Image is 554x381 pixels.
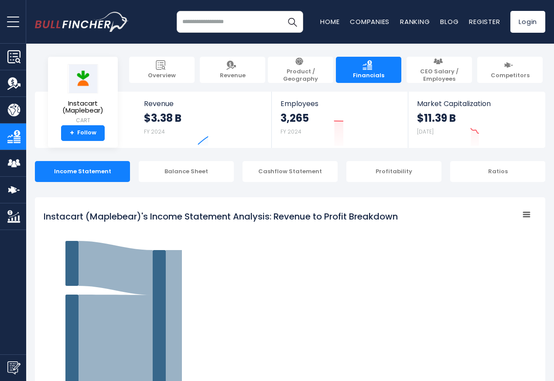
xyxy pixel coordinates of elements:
span: CEO Salary / Employees [411,68,468,83]
strong: $11.39 B [417,111,456,125]
strong: $3.38 B [144,111,181,125]
small: FY 2024 [280,128,301,135]
strong: + [70,129,74,137]
span: Product / Geography [272,68,329,83]
div: Balance Sheet [139,161,234,182]
a: Register [469,17,500,26]
a: +Follow [61,125,105,141]
small: [DATE] [417,128,434,135]
a: Go to homepage [35,12,129,32]
span: Revenue [144,100,263,108]
a: Companies [350,17,390,26]
img: bullfincher logo [35,12,129,32]
a: Blog [440,17,458,26]
span: Competitors [491,72,530,79]
a: Employees 3,265 FY 2024 [272,92,407,148]
span: Market Capitalization [417,100,536,108]
a: Competitors [477,57,543,83]
button: Search [281,11,303,33]
div: Profitability [346,161,441,182]
tspan: Instacart (Maplebear)'s Income Statement Analysis: Revenue to Profit Breakdown [44,210,398,223]
span: Instacart (Maplebear) [55,100,111,114]
small: CART [55,117,111,124]
a: Overview [129,57,195,83]
small: FY 2024 [144,128,165,135]
span: Revenue [220,72,246,79]
a: Instacart (Maplebear) CART [55,64,111,125]
a: Product / Geography [268,57,333,83]
a: Home [320,17,339,26]
a: Market Capitalization $11.39 B [DATE] [408,92,544,148]
strong: 3,265 [280,111,309,125]
a: Login [510,11,545,33]
div: Cashflow Statement [243,161,338,182]
a: Revenue [200,57,265,83]
a: CEO Salary / Employees [407,57,472,83]
a: Ranking [400,17,430,26]
span: Employees [280,100,399,108]
a: Revenue $3.38 B FY 2024 [135,92,272,148]
a: Financials [336,57,401,83]
span: Overview [148,72,176,79]
div: Ratios [450,161,545,182]
span: Financials [353,72,384,79]
div: Income Statement [35,161,130,182]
